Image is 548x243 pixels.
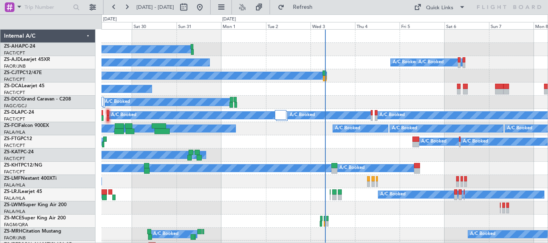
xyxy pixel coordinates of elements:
[221,22,266,29] div: Mon 1
[4,123,49,128] a: ZS-FCIFalcon 900EX
[4,44,22,49] span: ZS-AHA
[4,176,21,181] span: ZS-LMF
[153,228,179,240] div: A/C Booked
[4,143,25,149] a: FACT/CPT
[4,50,25,56] a: FACT/CPT
[393,56,418,68] div: A/C Booked
[4,189,42,194] a: ZS-LRJLearjet 45
[4,216,66,221] a: ZS-MCESuper King Air 200
[489,22,534,29] div: Sun 7
[4,182,25,188] a: FALA/HLA
[463,136,488,148] div: A/C Booked
[105,96,130,108] div: A/C Booked
[4,169,25,175] a: FACT/CPT
[418,56,444,68] div: A/C Booked
[87,22,132,29] div: Fri 29
[4,176,57,181] a: ZS-LMFNextant 400XTi
[103,16,117,23] div: [DATE]
[421,136,447,148] div: A/C Booked
[470,228,495,240] div: A/C Booked
[4,57,21,62] span: ZS-AJD
[286,4,320,10] span: Refresh
[4,97,21,102] span: ZS-DCC
[444,22,489,29] div: Sat 6
[335,123,360,135] div: A/C Booked
[4,90,25,96] a: FACT/CPT
[339,162,365,174] div: A/C Booked
[266,22,311,29] div: Tue 2
[4,150,20,155] span: ZS-KAT
[4,163,21,168] span: ZS-KHT
[136,4,174,11] span: [DATE] - [DATE]
[4,123,18,128] span: ZS-FCI
[4,229,61,234] a: ZS-MRHCitation Mustang
[4,209,25,215] a: FALA/HLA
[4,63,26,69] a: FAOR/JNB
[4,156,25,162] a: FACT/CPT
[380,109,405,121] div: A/C Booked
[4,110,21,115] span: ZS-DLA
[4,84,45,88] a: ZS-DCALearjet 45
[132,22,177,29] div: Sat 30
[4,222,28,228] a: FAGM/QRA
[392,123,417,135] div: A/C Booked
[4,76,25,82] a: FACT/CPT
[4,195,25,201] a: FALA/HLA
[4,103,26,109] a: FAGC/GCJ
[274,1,322,14] button: Refresh
[24,1,71,13] input: Trip Number
[380,189,406,201] div: A/C Booked
[400,22,444,29] div: Fri 5
[4,137,32,141] a: ZS-FTGPC12
[4,203,22,207] span: ZS-LWM
[222,16,236,23] div: [DATE]
[4,57,50,62] a: ZS-AJDLearjet 45XR
[4,84,22,88] span: ZS-DCA
[507,123,532,135] div: A/C Booked
[4,70,42,75] a: ZS-CJTPC12/47E
[4,70,20,75] span: ZS-CJT
[4,203,67,207] a: ZS-LWMSuper King Air 200
[4,235,26,241] a: FAOR/JNB
[4,110,34,115] a: ZS-DLAPC-24
[4,97,71,102] a: ZS-DCCGrand Caravan - C208
[4,44,35,49] a: ZS-AHAPC-24
[4,116,25,122] a: FACT/CPT
[4,229,22,234] span: ZS-MRH
[4,129,25,135] a: FALA/HLA
[4,163,42,168] a: ZS-KHTPC12/NG
[355,22,400,29] div: Thu 4
[4,150,34,155] a: ZS-KATPC-24
[290,109,315,121] div: A/C Booked
[311,22,355,29] div: Wed 3
[4,216,22,221] span: ZS-MCE
[177,22,221,29] div: Sun 31
[410,1,469,14] button: Quick Links
[426,4,453,12] div: Quick Links
[4,137,20,141] span: ZS-FTG
[111,109,136,121] div: A/C Booked
[4,189,19,194] span: ZS-LRJ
